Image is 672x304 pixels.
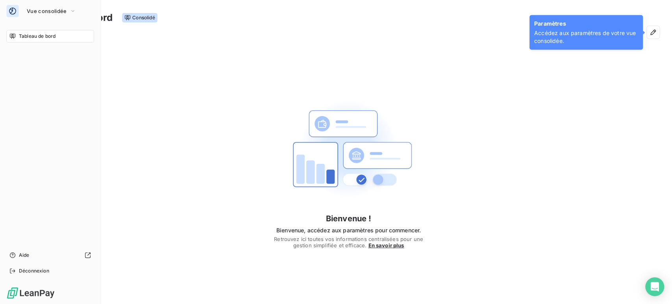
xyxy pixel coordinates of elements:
[273,212,424,225] h4: Bienvenue !
[19,33,56,40] span: Tableau de bord
[286,86,412,212] img: First time
[534,20,638,29] span: Paramètres
[19,252,30,259] span: Aide
[645,277,664,296] div: Open Intercom Messenger
[534,29,638,45] span: Accédez aux paramètres de votre vue consolidée.
[27,8,67,14] span: Vue consolidée
[273,236,424,248] span: Retrouvez ici toutes vos informations centralisées pour une gestion simplifiée et efficace.
[19,267,49,274] span: Déconnexion
[6,249,94,261] a: Aide
[368,242,404,248] span: En savoir plus
[6,287,55,299] img: Logo LeanPay
[122,13,157,22] span: Consolidé
[273,226,424,234] span: Bienvenue, accédez aux paramètres pour commencer.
